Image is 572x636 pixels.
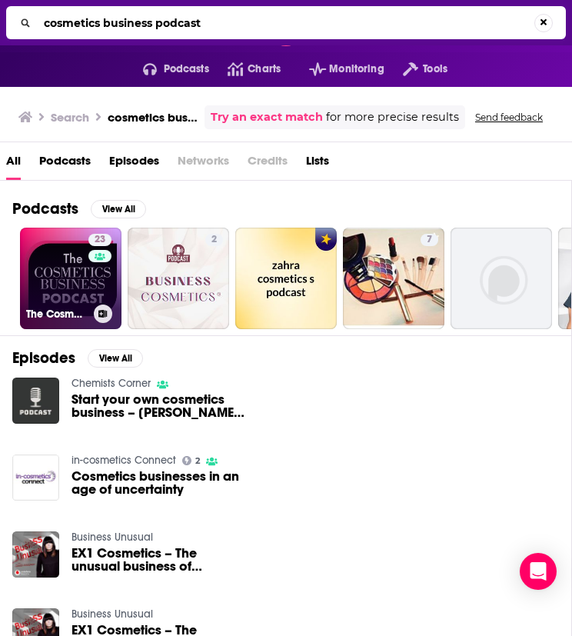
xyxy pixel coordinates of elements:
[248,58,281,80] span: Charts
[88,349,143,368] button: View All
[178,148,229,180] span: Networks
[71,377,151,390] a: Chemists Corner
[6,6,566,39] div: Search...
[6,148,21,180] a: All
[205,234,223,246] a: 2
[12,455,59,501] img: Cosmetics businesses in an age of uncertainty
[108,110,198,125] h3: cosmetics business podcast
[38,11,534,35] input: Search...
[91,200,146,218] button: View All
[211,232,217,248] span: 2
[109,148,159,180] a: Episodes
[95,232,105,248] span: 23
[88,234,111,246] a: 23
[12,199,78,218] h2: Podcasts
[12,531,59,578] img: EX1 Cosmetics – The unusual business of cosmetics
[12,348,143,368] a: EpisodesView All
[71,393,247,419] a: Start your own cosmetics business – Mark Fuller Interview – Podcast 017
[471,111,547,124] button: Send feedback
[164,58,209,80] span: Podcasts
[211,108,323,126] a: Try an exact match
[182,456,201,465] a: 2
[12,199,146,218] a: PodcastsView All
[125,57,209,82] button: open menu
[26,308,88,321] h3: The Cosmetics Business Podcast
[71,531,153,544] a: Business Unusual
[427,232,432,248] span: 7
[195,458,200,465] span: 2
[71,470,247,496] a: Cosmetics businesses in an age of uncertainty
[20,228,121,329] a: 23The Cosmetics Business Podcast
[128,228,229,329] a: 2
[421,234,438,246] a: 7
[520,553,557,590] div: Open Intercom Messenger
[51,110,89,125] h3: Search
[71,608,153,621] a: Business Unusual
[71,393,247,419] span: Start your own cosmetics business – [PERSON_NAME] Interview – Podcast 017
[12,378,59,425] img: Start your own cosmetics business – Mark Fuller Interview – Podcast 017
[423,58,447,80] span: Tools
[326,108,459,126] span: for more precise results
[209,57,281,82] a: Charts
[343,228,444,329] a: 7
[306,148,329,180] a: Lists
[71,547,247,573] a: EX1 Cosmetics – The unusual business of cosmetics
[39,148,91,180] a: Podcasts
[71,454,176,467] a: in-cosmetics Connect
[384,57,447,82] button: open menu
[329,58,384,80] span: Monitoring
[248,148,288,180] span: Credits
[12,348,75,368] h2: Episodes
[291,57,384,82] button: open menu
